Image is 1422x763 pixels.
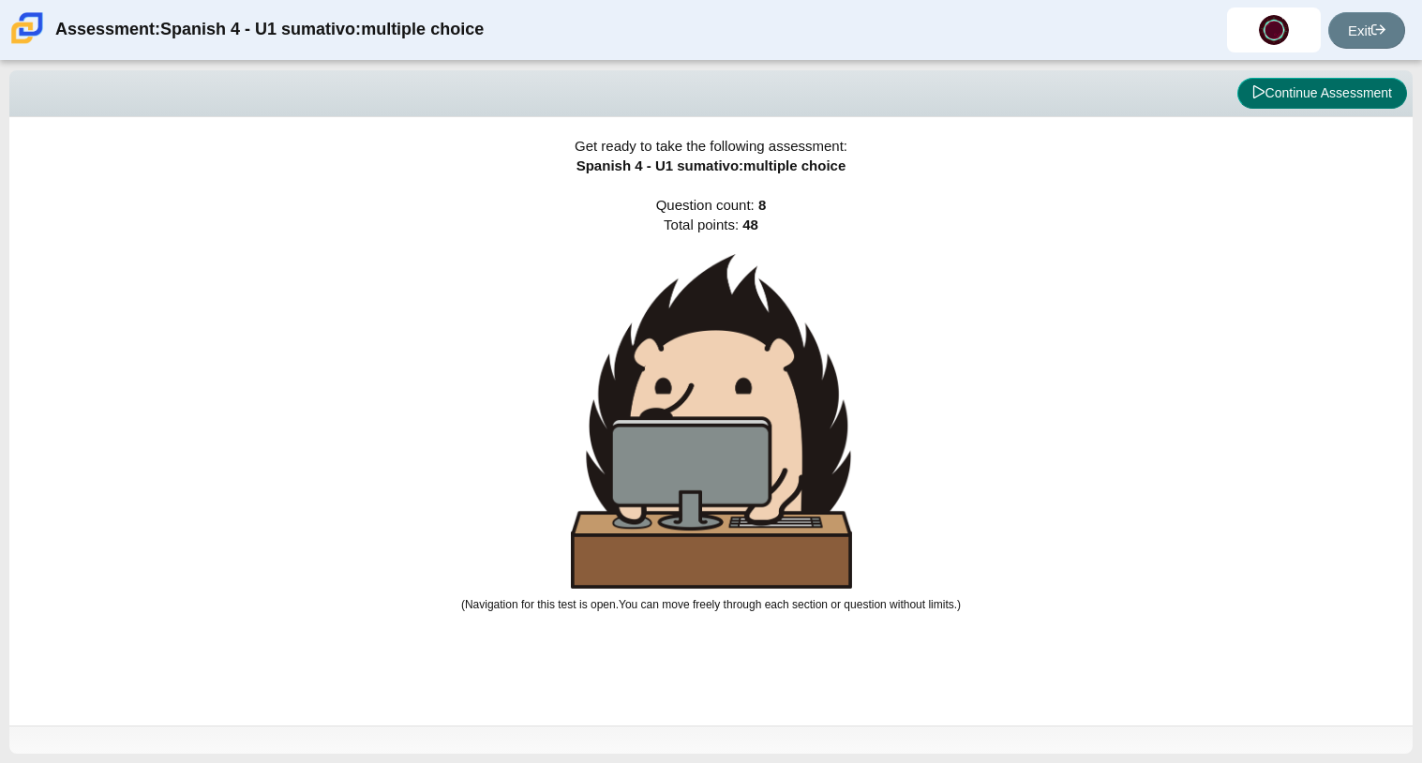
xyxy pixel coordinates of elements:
a: Carmen School of Science & Technology [7,35,47,51]
thspan: multiple choice [361,18,484,41]
thspan: multiple choice [743,157,846,173]
b: 48 [742,217,758,232]
thspan: Spanish 4 - U1 sumativo: [160,18,361,41]
thspan: (Navigation for this test is open. [461,598,619,611]
thspan: Exit [1348,22,1371,38]
thspan: Assessment: [55,18,160,41]
thspan: You can move freely through each section or question without limits. [619,598,957,611]
thspan: ) [957,598,961,611]
img: hedgehog-behind-computer-large.png [571,254,852,589]
a: Exit [1328,12,1405,49]
thspan: Total points: [664,217,739,232]
thspan: Spanish 4 - U1 sumativo: [576,157,743,173]
thspan: Get ready to take the following assessment: [575,138,847,154]
img: reymiguel.menes.tSaLYp [1259,15,1289,45]
b: 8 [758,197,766,213]
img: Carmen School of Science & Technology [7,8,47,48]
thspan: Question count: [656,197,755,213]
button: Continue Assessment [1237,78,1407,110]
